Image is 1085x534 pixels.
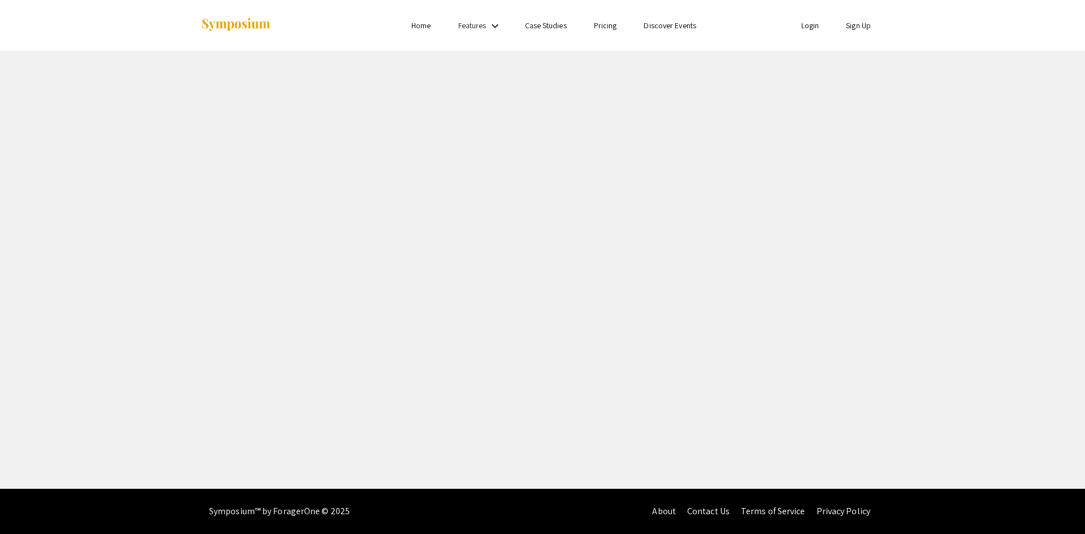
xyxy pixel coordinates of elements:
a: About [652,505,676,517]
a: Pricing [594,20,617,31]
a: Sign Up [846,20,871,31]
a: Privacy Policy [817,505,870,517]
a: Features [458,20,487,31]
div: Symposium™ by ForagerOne © 2025 [209,489,350,534]
a: Login [801,20,819,31]
a: Terms of Service [741,505,805,517]
img: Symposium by ForagerOne [201,18,271,33]
a: Case Studies [525,20,567,31]
mat-icon: Expand Features list [488,19,502,33]
a: Contact Us [687,505,730,517]
a: Discover Events [644,20,696,31]
a: Home [411,20,431,31]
